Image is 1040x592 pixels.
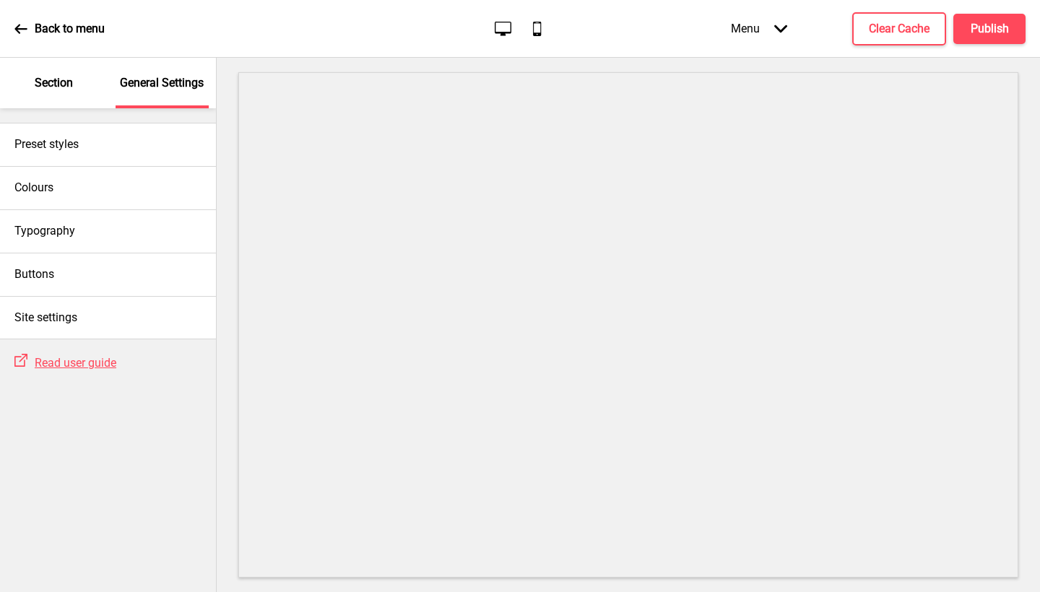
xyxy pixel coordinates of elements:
h4: Colours [14,180,53,196]
h4: Preset styles [14,136,79,152]
h4: Site settings [14,310,77,326]
a: Back to menu [14,9,105,48]
h4: Typography [14,223,75,239]
button: Clear Cache [852,12,946,45]
h4: Buttons [14,266,54,282]
h4: Clear Cache [869,21,929,37]
h4: Publish [971,21,1009,37]
p: General Settings [120,75,204,91]
p: Back to menu [35,21,105,37]
p: Section [35,75,73,91]
a: Read user guide [27,356,116,370]
span: Read user guide [35,356,116,370]
button: Publish [953,14,1026,44]
div: Menu [716,7,802,50]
